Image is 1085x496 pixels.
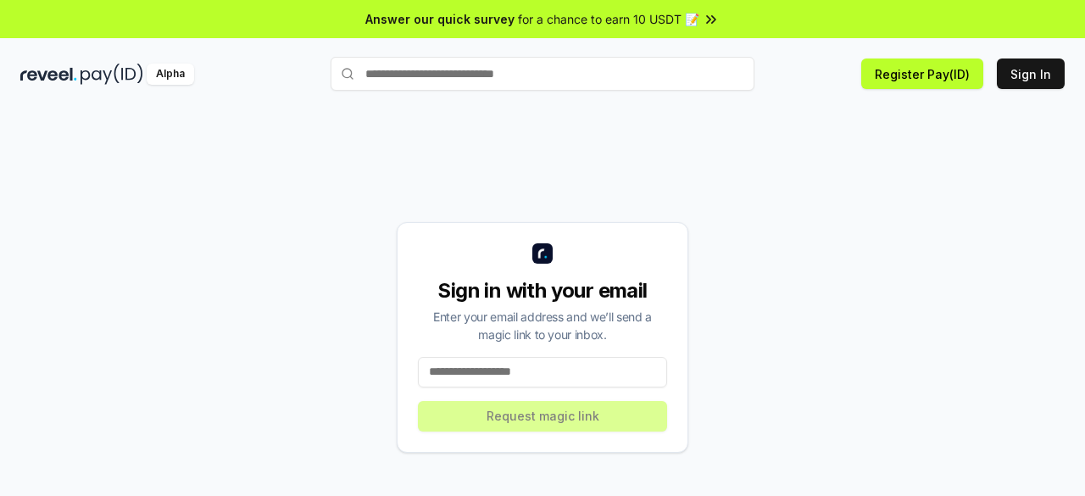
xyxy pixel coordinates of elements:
img: pay_id [81,64,143,85]
span: for a chance to earn 10 USDT 📝 [518,10,699,28]
button: Sign In [997,59,1065,89]
button: Register Pay(ID) [861,59,983,89]
img: reveel_dark [20,64,77,85]
div: Alpha [147,64,194,85]
img: logo_small [532,243,553,264]
div: Enter your email address and we’ll send a magic link to your inbox. [418,308,667,343]
div: Sign in with your email [418,277,667,304]
span: Answer our quick survey [365,10,515,28]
